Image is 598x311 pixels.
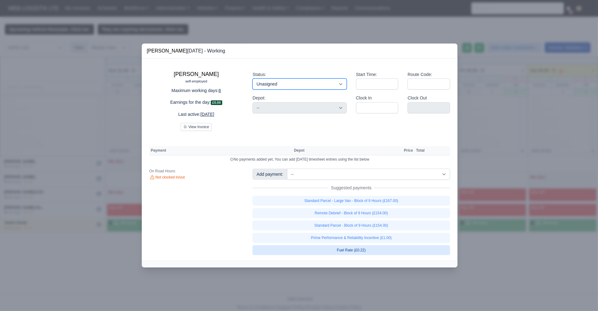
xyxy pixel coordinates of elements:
a: Remote Debrief - Block of 9 Hours (£154.00) [252,208,450,218]
iframe: Chat Widget [567,281,598,311]
button: View Invoice [181,123,212,131]
a: Fuel Rate (£0.22) [252,245,450,255]
label: Clock Out [408,95,427,102]
a: Standard Parcel - Large Van - Block of 9 Hours (£167.00) [252,196,450,206]
p: Maximum working days: [149,87,243,94]
label: Depot: [252,95,265,102]
small: self-employed [185,79,207,83]
span: £0.00 [211,100,223,105]
a: [PERSON_NAME] [147,48,187,53]
label: Route Code: [408,71,432,78]
th: Depot [293,146,398,155]
u: 6 [219,88,221,93]
a: [PERSON_NAME] [174,71,219,77]
div: [DATE] - Working [147,47,225,55]
div: Add payment: [252,169,287,180]
th: Total [415,146,426,155]
a: Standard Parcel - Block of 9 Hours (£154.00) [252,221,450,230]
td: No payments added yet, You can add [DATE] timesheet entries using the list below [149,155,450,164]
a: Prime Performance & Reliability Incentive (£1.00) [252,233,450,243]
th: Payment [149,146,293,155]
div: Not clocked in/out [149,175,243,180]
p: Last active: [149,111,243,118]
label: Status: [252,71,266,78]
u: [DATE] [200,112,214,117]
label: Clock In [356,95,372,102]
label: Start Time: [356,71,377,78]
th: Price [402,146,414,155]
span: Suggested payments [329,185,374,191]
p: Earnings for the day: [149,99,243,106]
div: On Road Hours: [149,169,243,174]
